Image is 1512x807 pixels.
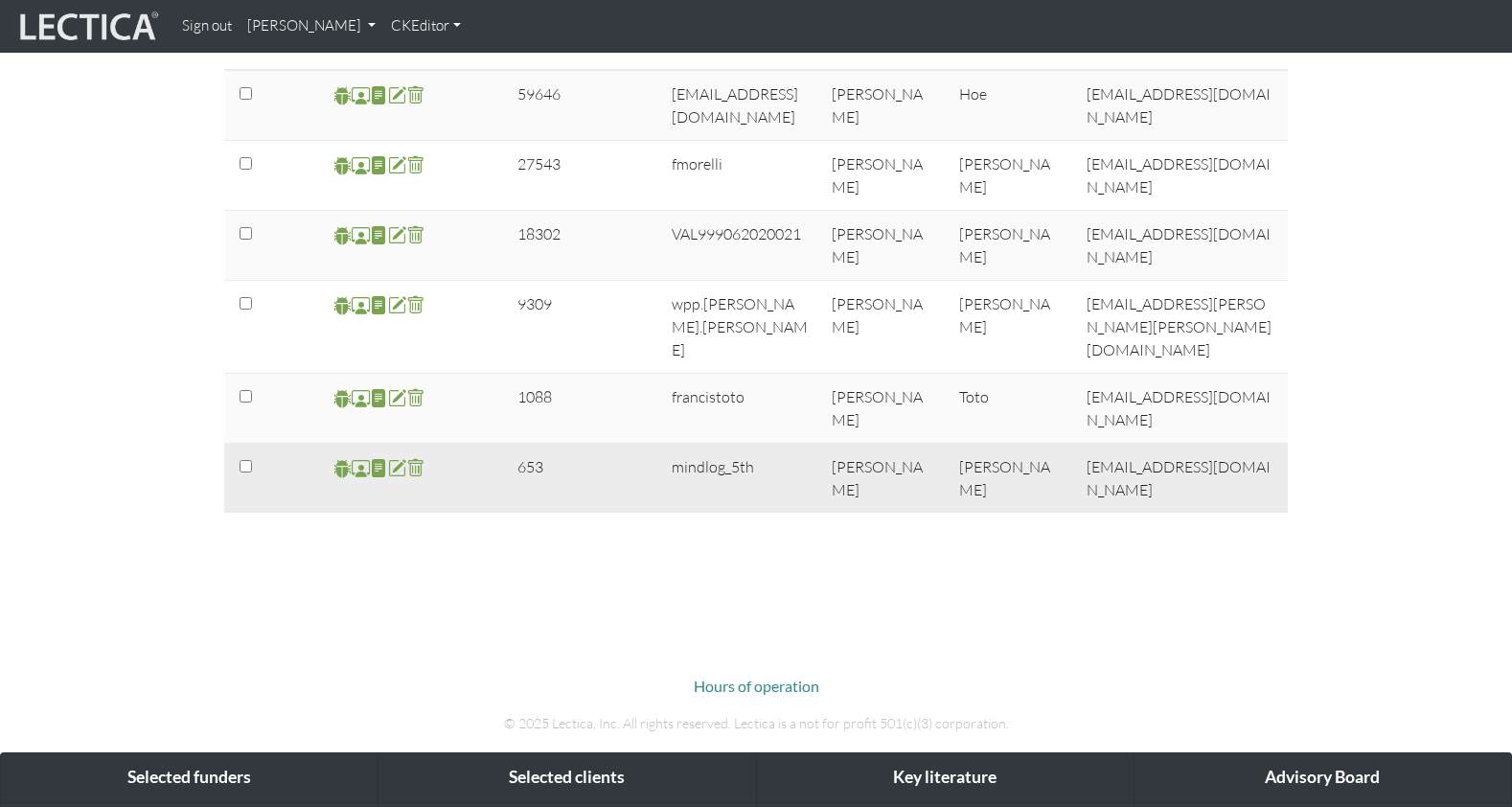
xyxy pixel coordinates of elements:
span: delete [406,224,424,246]
span: account update [388,84,406,106]
a: Sign out [174,8,240,45]
td: fmorelli [660,140,820,210]
td: Hoe [948,70,1075,141]
td: [PERSON_NAME] [948,443,1075,513]
span: Staff [352,457,370,479]
a: [PERSON_NAME] [240,8,383,45]
td: [PERSON_NAME] [948,210,1075,280]
a: Hours of operation [694,677,819,695]
td: 59646 [506,70,572,141]
span: delete [406,457,424,479]
span: Staff [352,154,370,176]
span: account update [388,224,406,246]
div: Selected funders [1,753,378,802]
span: delete [406,154,424,176]
td: VAL999062020021 [660,210,820,280]
span: Staff [352,84,370,106]
td: 9309 [506,280,572,373]
span: reports [370,387,388,409]
span: Staff [352,294,370,316]
div: Key literature [757,753,1134,802]
td: 1088 [506,373,572,443]
td: [EMAIL_ADDRESS][DOMAIN_NAME] [1075,443,1288,513]
a: CKEditor [383,8,469,45]
td: [PERSON_NAME] [820,70,948,141]
img: lecticalive [15,9,159,45]
td: [PERSON_NAME] [948,140,1075,210]
td: 653 [506,443,572,513]
span: account update [388,154,406,176]
td: Toto [948,373,1075,443]
td: [EMAIL_ADDRESS][DOMAIN_NAME] [1075,70,1288,141]
td: [PERSON_NAME] [820,443,948,513]
td: 27543 [506,140,572,210]
span: reports [370,224,388,246]
span: account update [388,457,406,479]
div: Selected clients [378,753,755,802]
td: [PERSON_NAME] [820,210,948,280]
td: 18302 [506,210,572,280]
td: [PERSON_NAME] [820,140,948,210]
span: delete [406,294,424,316]
span: Staff [352,387,370,409]
td: [PERSON_NAME] [820,373,948,443]
div: Advisory Board [1134,753,1511,802]
span: reports [370,294,388,316]
td: [EMAIL_ADDRESS][PERSON_NAME][PERSON_NAME][DOMAIN_NAME] [1075,280,1288,373]
td: [EMAIL_ADDRESS][DOMAIN_NAME] [660,70,820,141]
span: delete [406,387,424,409]
td: francistoto [660,373,820,443]
td: mindlog_5th [660,443,820,513]
span: reports [370,84,388,106]
p: © 2025 Lectica, Inc. All rights reserved. Lectica is a not for profit 501(c)(3) corporation. [224,713,1288,734]
td: [PERSON_NAME] [820,280,948,373]
span: account update [388,294,406,316]
td: [EMAIL_ADDRESS][DOMAIN_NAME] [1075,140,1288,210]
td: wpp.[PERSON_NAME].[PERSON_NAME] [660,280,820,373]
span: delete [406,84,424,106]
td: [EMAIL_ADDRESS][DOMAIN_NAME] [1075,373,1288,443]
span: account update [388,387,406,409]
td: [EMAIL_ADDRESS][DOMAIN_NAME] [1075,210,1288,280]
td: [PERSON_NAME] [948,280,1075,373]
span: reports [370,154,388,176]
span: reports [370,457,388,479]
span: Staff [352,224,370,246]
